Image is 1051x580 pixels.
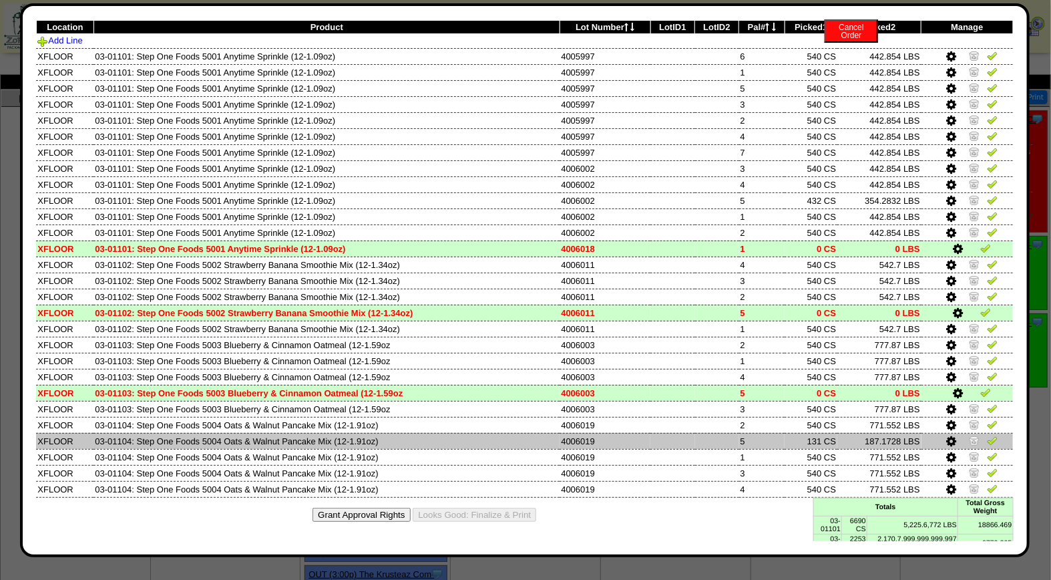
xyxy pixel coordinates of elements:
img: Verify Pick [987,483,998,494]
img: Verify Pick [987,146,998,157]
td: 4006011 [560,289,650,305]
img: Zero Item and Verify [969,146,980,157]
td: 4006002 [560,160,650,176]
td: 1 [739,449,785,465]
img: Zero Item and Verify [969,50,980,61]
img: Verify Pick [987,467,998,478]
button: Grant Approval Rights [312,508,410,522]
td: 1 [739,241,785,257]
td: 540 CS [785,160,837,176]
td: 540 CS [785,48,837,64]
td: 1 [739,64,785,80]
td: 771.552 LBS [837,417,921,433]
td: 03-01103: Step One Foods 5003 Blueberry & Cinnamon Oatmeal (12-1.59oz [93,353,560,369]
img: Zero Item and Verify [969,419,980,430]
td: 03-01103: Step One Foods 5003 Blueberry & Cinnamon Oatmeal (12-1.59oz [93,401,560,417]
td: 4006002 [560,208,650,225]
td: XFLOOR [36,112,93,128]
td: 5 [739,305,785,321]
td: XFLOOR [36,353,93,369]
td: 4006002 [560,192,650,208]
td: 03-01102: Step One Foods 5002 Strawberry Banana Smoothie Mix (12-1.34oz) [93,305,560,321]
td: XFLOOR [36,48,93,64]
td: 442.854 LBS [837,160,921,176]
td: 4005997 [560,64,650,80]
td: 4006018 [560,241,650,257]
img: Verify Pick [980,243,991,253]
td: XFLOOR [36,176,93,192]
th: LotID1 [650,21,694,34]
td: 2 [739,225,785,241]
td: 4006011 [560,305,650,321]
td: 2 [739,417,785,433]
td: 540 CS [785,176,837,192]
img: Verify Pick [987,275,998,285]
td: 0 LBS [837,305,921,321]
td: 5 [739,80,785,96]
td: 03-01104: Step One Foods 5004 Oats & Walnut Pancake Mix (12-1.91oz) [93,449,560,465]
img: Zero Item and Verify [969,66,980,77]
td: 4006003 [560,369,650,385]
img: Verify Pick [987,435,998,446]
td: 540 CS [785,353,837,369]
img: Zero Item and Verify [969,210,980,221]
td: XFLOOR [36,449,93,465]
td: 4 [739,257,785,273]
td: XFLOOR [36,369,93,385]
img: Verify Pick [987,451,998,462]
td: XFLOOR [36,96,93,112]
td: 0 LBS [837,241,921,257]
td: 4005997 [560,48,650,64]
img: Zero Item and Verify [969,355,980,366]
td: 3 [739,465,785,481]
td: 4 [739,176,785,192]
td: XFLOOR [36,417,93,433]
img: Verify Pick [987,130,998,141]
td: 354.2832 LBS [837,192,921,208]
td: 442.854 LBS [837,80,921,96]
td: 4 [739,369,785,385]
td: 0 LBS [837,385,921,401]
td: 540 CS [785,321,837,337]
img: Verify Pick [987,259,998,269]
td: 3 [739,401,785,417]
button: Looks Good: Finalize & Print [413,508,536,522]
td: 4006011 [560,257,650,273]
img: Verify Pick [987,50,998,61]
td: 03-01101: Step One Foods 5001 Anytime Sprinkle (12-1.09oz) [93,80,560,96]
td: Total Gross Weight [958,498,1014,516]
td: 03-01102: Step One Foods 5002 Strawberry Banana Smoothie Mix (12-1.34oz) [93,273,560,289]
td: 03-01101 [813,516,841,534]
img: Zero Item and Verify [969,259,980,269]
td: 540 CS [785,465,837,481]
td: 1 [739,321,785,337]
img: Zero Item and Verify [969,98,980,109]
td: 540 CS [785,144,837,160]
td: 542.7 LBS [837,273,921,289]
img: Verify Pick [987,98,998,109]
td: 2 [739,337,785,353]
td: 540 CS [785,273,837,289]
td: 442.854 LBS [837,225,921,241]
td: 4006011 [560,321,650,337]
td: 540 CS [785,449,837,465]
td: 03-01101: Step One Foods 5001 Anytime Sprinkle (12-1.09oz) [93,144,560,160]
img: Zero Item and Verify [969,114,980,125]
td: Totals [813,498,958,516]
img: Zero Item and Verify [969,323,980,333]
td: 03-01103: Step One Foods 5003 Blueberry & Cinnamon Oatmeal (12-1.59oz [93,369,560,385]
button: CancelOrder [825,19,878,43]
td: 5 [739,385,785,401]
th: Pal# [739,21,785,34]
td: 0 CS [785,241,837,257]
td: 771.552 LBS [837,465,921,481]
td: 540 CS [785,337,837,353]
td: 432 CS [785,192,837,208]
td: XFLOOR [36,64,93,80]
td: XFLOOR [36,321,93,337]
td: XFLOOR [36,192,93,208]
img: Zero Item and Verify [969,451,980,462]
th: Lot Number [560,21,650,34]
td: 442.854 LBS [837,176,921,192]
td: 4006003 [560,353,650,369]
